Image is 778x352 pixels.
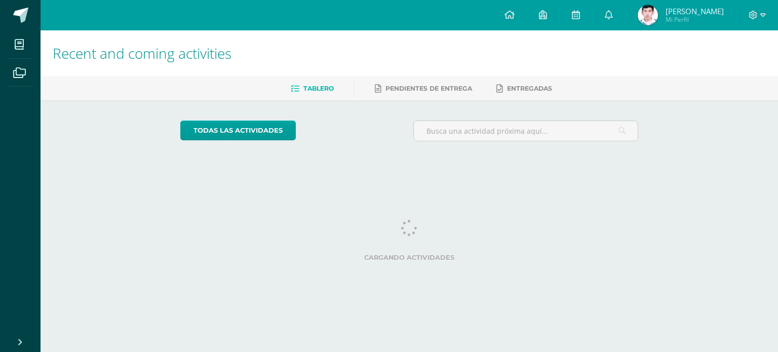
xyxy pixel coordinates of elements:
[496,81,552,97] a: Entregadas
[53,44,231,63] span: Recent and coming activities
[291,81,334,97] a: Tablero
[666,6,724,16] span: [PERSON_NAME]
[180,254,639,261] label: Cargando actividades
[180,121,296,140] a: todas las Actividades
[414,121,638,141] input: Busca una actividad próxima aquí...
[666,15,724,24] span: Mi Perfil
[638,5,658,25] img: d23276a0ba99e3d2770d4f3bb7441573.png
[385,85,472,92] span: Pendientes de entrega
[507,85,552,92] span: Entregadas
[303,85,334,92] span: Tablero
[375,81,472,97] a: Pendientes de entrega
